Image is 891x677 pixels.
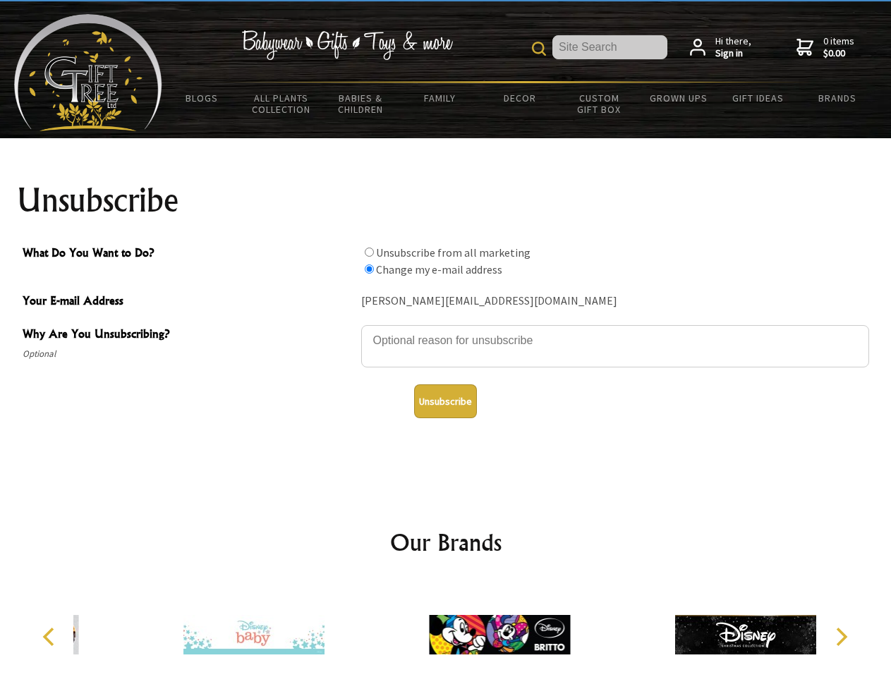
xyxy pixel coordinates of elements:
a: Custom Gift Box [559,83,639,124]
label: Unsubscribe from all marketing [376,245,531,260]
img: Babyware - Gifts - Toys and more... [14,14,162,131]
button: Unsubscribe [414,384,477,418]
input: Site Search [552,35,667,59]
input: What Do You Want to Do? [365,264,374,274]
a: 0 items$0.00 [796,35,854,60]
strong: $0.00 [823,47,854,60]
label: Change my e-mail address [376,262,502,276]
span: Your E-mail Address [23,292,354,312]
a: Gift Ideas [718,83,798,113]
a: All Plants Collection [242,83,322,124]
a: Babies & Children [321,83,401,124]
div: [PERSON_NAME][EMAIL_ADDRESS][DOMAIN_NAME] [361,291,869,312]
textarea: Why Are You Unsubscribing? [361,325,869,367]
button: Next [825,621,856,652]
span: What Do You Want to Do? [23,244,354,264]
span: 0 items [823,35,854,60]
span: Hi there, [715,35,751,60]
a: Hi there,Sign in [690,35,751,60]
strong: Sign in [715,47,751,60]
a: Decor [480,83,559,113]
a: BLOGS [162,83,242,113]
h1: Unsubscribe [17,183,875,217]
a: Grown Ups [638,83,718,113]
button: Previous [35,621,66,652]
input: What Do You Want to Do? [365,248,374,257]
a: Brands [798,83,878,113]
img: Babywear - Gifts - Toys & more [241,30,453,60]
img: product search [532,42,546,56]
span: Optional [23,346,354,362]
span: Why Are You Unsubscribing? [23,325,354,346]
a: Family [401,83,480,113]
h2: Our Brands [28,525,863,559]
